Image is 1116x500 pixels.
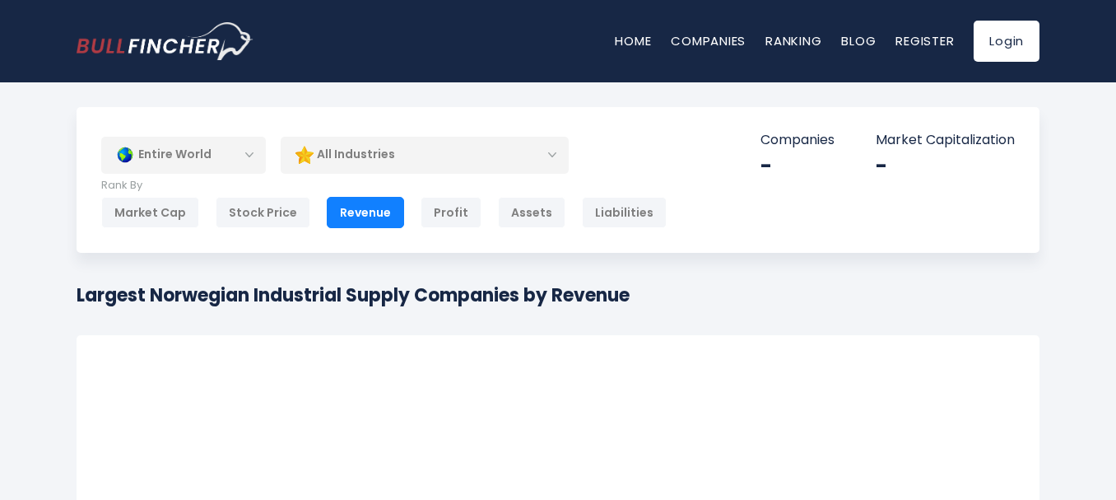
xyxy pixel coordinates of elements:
a: Home [615,32,651,49]
a: Ranking [765,32,821,49]
div: Assets [498,197,565,228]
h1: Largest Norwegian Industrial Supply Companies by Revenue [77,282,630,309]
a: Blog [841,32,876,49]
div: Liabilities [582,197,667,228]
div: Revenue [327,197,404,228]
div: All Industries [281,136,569,174]
p: Companies [760,132,835,149]
div: - [760,153,835,179]
img: bullfincher logo [77,22,253,60]
a: Register [895,32,954,49]
div: Market Cap [101,197,199,228]
div: - [876,153,1015,179]
div: Entire World [101,136,266,174]
p: Rank By [101,179,667,193]
div: Profit [421,197,481,228]
div: Stock Price [216,197,310,228]
p: Market Capitalization [876,132,1015,149]
a: Login [974,21,1039,62]
a: Companies [671,32,746,49]
a: Go to homepage [77,22,253,60]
